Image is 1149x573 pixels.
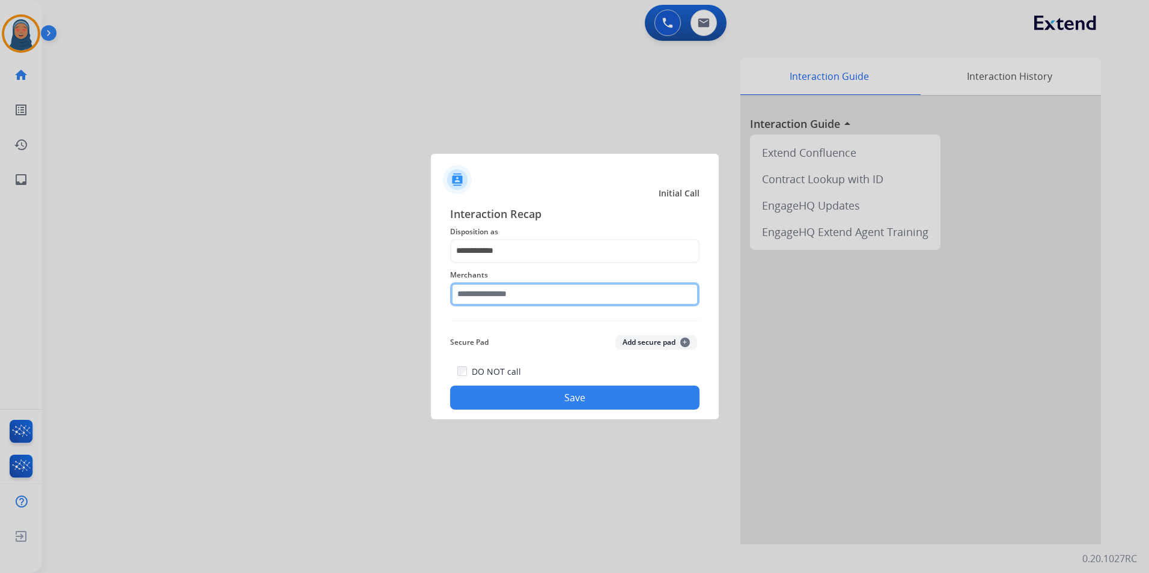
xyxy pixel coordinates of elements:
span: + [680,338,690,347]
span: Disposition as [450,225,699,239]
button: Save [450,386,699,410]
span: Secure Pad [450,335,489,350]
button: Add secure pad+ [615,335,697,350]
p: 0.20.1027RC [1082,551,1137,566]
span: Initial Call [659,187,699,199]
span: Merchants [450,268,699,282]
label: DO NOT call [472,366,521,378]
span: Interaction Recap [450,205,699,225]
img: contact-recap-line.svg [450,321,699,321]
img: contactIcon [443,165,472,194]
